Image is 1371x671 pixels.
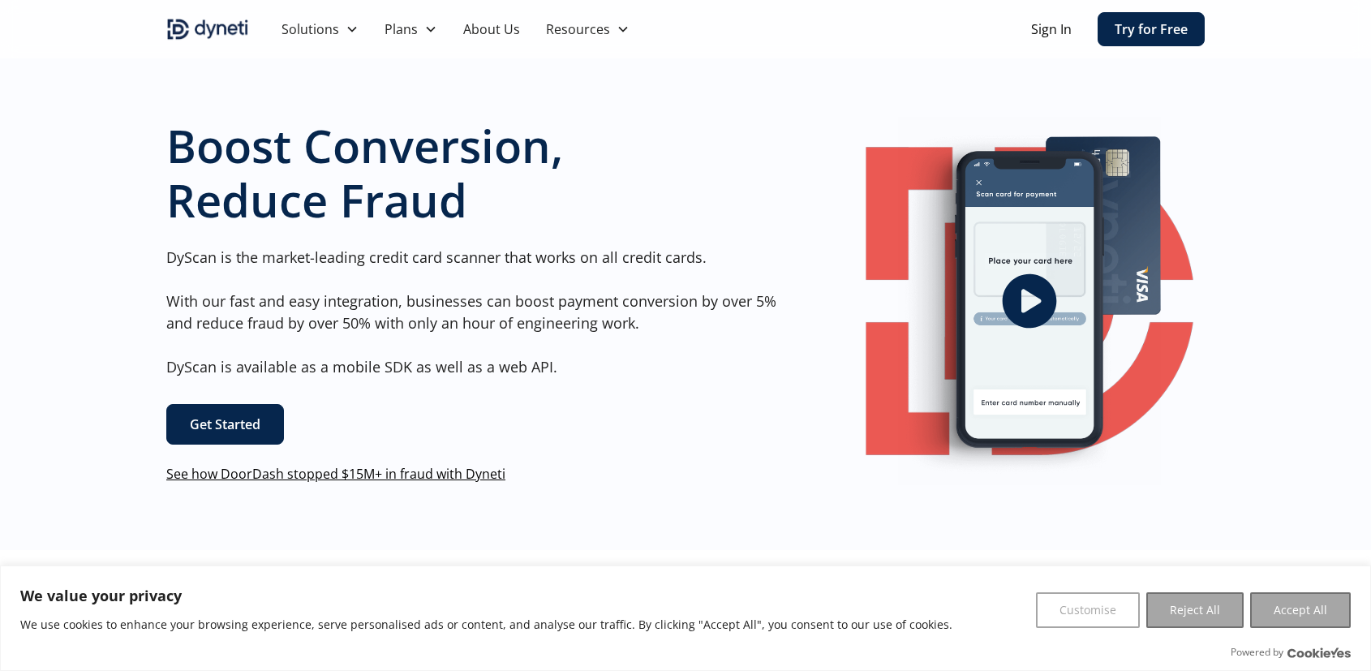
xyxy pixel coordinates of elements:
[166,465,505,483] a: See how DoorDash stopped $15M+ in fraud with Dyneti
[1031,19,1072,39] a: Sign In
[20,586,952,605] p: We value your privacy
[1250,592,1351,628] button: Accept All
[1036,592,1140,628] button: Customise
[1098,12,1205,46] a: Try for Free
[1231,644,1351,660] div: Powered by
[898,117,1161,485] img: Image of a mobile Dyneti UI scanning a credit card
[166,118,789,227] h1: Boost Conversion, Reduce Fraud
[1146,592,1244,628] button: Reject All
[385,19,418,39] div: Plans
[166,16,249,42] img: Dyneti indigo logo
[166,16,249,42] a: home
[546,19,610,39] div: Resources
[372,13,450,45] div: Plans
[166,404,284,445] a: Get Started
[269,13,372,45] div: Solutions
[282,19,339,39] div: Solutions
[1287,647,1351,658] a: Visit CookieYes website
[20,615,952,634] p: We use cookies to enhance your browsing experience, serve personalised ads or content, and analys...
[854,117,1205,485] a: open lightbox
[166,247,789,378] p: DyScan is the market-leading credit card scanner that works on all credit cards. With our fast an...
